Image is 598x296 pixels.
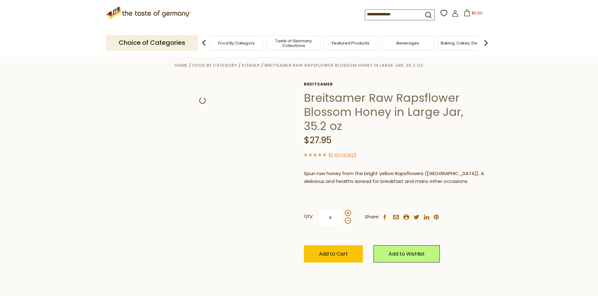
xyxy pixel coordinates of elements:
button: Add to Cart [304,245,363,262]
a: Add to Wishlist [374,245,440,262]
img: next arrow [480,37,492,49]
a: Baking, Cakes, Desserts [441,41,489,45]
span: $27.95 [304,134,331,146]
button: $0.00 [460,9,487,19]
img: previous arrow [198,37,210,49]
a: Featured Products [332,41,369,45]
a: Food By Category [218,41,255,45]
span: Add to Cart [319,250,348,257]
span: Share: [365,213,379,221]
strong: Qty: [304,212,313,220]
a: Breitsamer Raw Rapsflower Blossom Honey in Large Jar, 35.2 oz [265,62,423,68]
a: Taste of Germany Collections [268,39,319,48]
a: Breitsamer [304,82,488,87]
p: Spun raw honey from the bright yellow Rapsflowers ([GEOGRAPHIC_DATA]). A delicious and healthy sp... [304,170,488,185]
input: Qty: [318,209,343,226]
a: Food By Category [192,62,237,68]
a: Kosher [242,62,260,68]
span: $0.00 [472,10,482,16]
a: Beverages [396,41,419,45]
p: Choice of Categories [106,35,198,50]
h1: Breitsamer Raw Rapsflower Blossom Honey in Large Jar, 35.2 oz [304,91,488,133]
a: 0 Reviews [331,152,354,158]
a: Home [175,62,188,68]
span: ( ) [329,152,356,158]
